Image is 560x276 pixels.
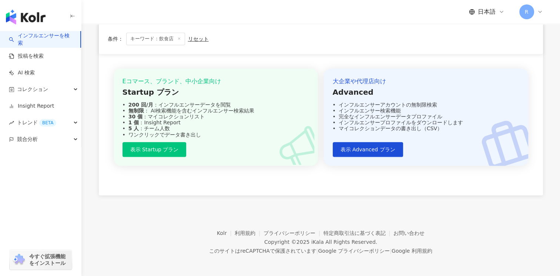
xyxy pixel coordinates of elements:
[128,108,144,114] strong: 無制限
[333,125,519,131] div: マイコレクションデータの書き出し（CSV）
[123,108,309,114] div: ： AI検索機能を含むインフルエンサー検索結果
[123,125,309,131] div: ：チーム人数
[123,142,187,157] button: 表示 Startup プラン
[318,248,390,254] a: Google プライバシーポリシー
[128,120,139,125] strong: 1 個
[333,108,519,114] div: インフルエンサー検索機能
[235,230,264,236] a: 利用規約
[217,230,235,236] a: Kolr
[478,8,496,16] span: 日本語
[17,131,38,148] span: 競合分析
[130,147,179,152] span: 表示 Startup プラン
[123,77,309,85] div: Eコマース、ブランド、中小企業向け
[333,87,519,97] div: Advanced
[393,230,425,236] a: お問い合わせ
[29,253,70,266] span: 今すぐ拡張機能をインストール
[209,246,432,255] span: このサイトはreCAPTCHAで保護されています
[123,102,309,108] div: ：インフルエンサーデータを閲覧
[333,102,519,108] div: インフルエンサーアカウントの無制限検索
[12,254,26,266] img: chrome extension
[128,114,142,120] strong: 30 個
[17,81,48,98] span: コレクション
[390,248,392,254] span: |
[10,250,72,270] a: chrome extension今すぐ拡張機能をインストール
[264,239,377,245] div: Copyright © 2025 All Rights Reserved.
[128,125,139,131] strong: 5 人
[188,36,209,42] div: リセット
[123,120,309,125] div: ：Insight Report
[316,248,318,254] span: |
[108,36,123,42] span: 条件 ：
[6,10,46,24] img: logo
[341,147,395,152] span: 表示 Advanced プラン
[128,102,153,108] strong: 200 回/月
[39,119,56,127] div: BETA
[323,230,393,236] a: 特定商取引法に基づく表記
[9,69,35,77] a: AI 検索
[264,230,323,236] a: プライバシーポリシー
[333,114,519,120] div: 完全なインフルエンサーデータプロファイル
[9,102,54,110] a: Insight Report
[123,114,309,120] div: ：マイコレクションリスト
[17,114,56,131] span: トレンド
[9,120,14,125] span: rise
[311,239,324,245] a: iKala
[9,53,44,60] a: 投稿を検索
[123,87,309,97] div: Startup プラン
[333,77,519,85] div: 大企業や代理店向け
[333,142,403,157] button: 表示 Advanced プラン
[525,8,529,16] span: R
[123,132,309,138] div: ワンクリックでデータ書き出し
[392,248,432,254] a: Google 利用規約
[9,32,74,47] a: searchインフルエンサーを検索
[126,33,185,45] span: キーワード：飲食店
[333,120,519,125] div: インフルエンサープロファイルをダウンロードします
